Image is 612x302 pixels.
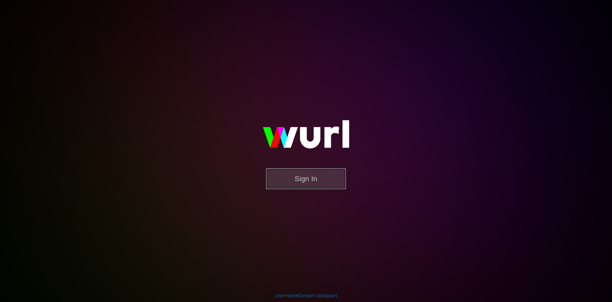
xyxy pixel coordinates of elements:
a: Support [321,293,337,298]
a: Learn More [275,293,297,298]
a: Contact Us [298,293,320,298]
button: Sign In [266,168,346,189]
div: | | [275,292,337,299]
img: wurl-logo-on-black-223613ac3d8ba8fe6dc639794a292ebdb59501304c7dfd60c99c58986ef67473.svg [242,107,370,168]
